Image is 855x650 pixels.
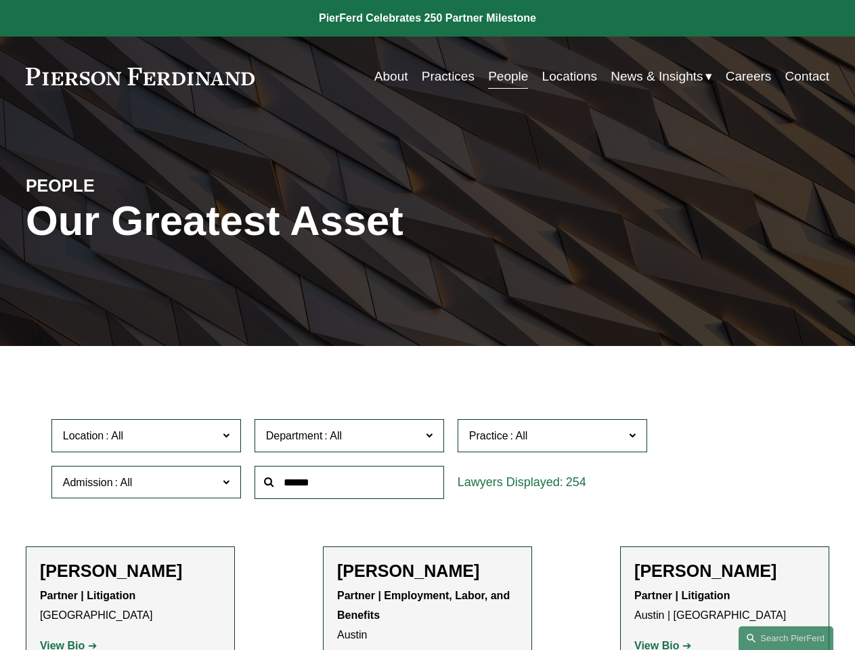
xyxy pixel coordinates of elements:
a: Careers [726,64,772,89]
a: Practices [422,64,475,89]
span: Location [63,430,104,441]
span: Practice [469,430,508,441]
a: People [488,64,528,89]
a: Locations [542,64,597,89]
p: [GEOGRAPHIC_DATA] [40,586,221,626]
h2: [PERSON_NAME] [337,561,518,581]
h4: PEOPLE [26,175,227,197]
a: Contact [785,64,830,89]
span: Admission [63,477,113,488]
h1: Our Greatest Asset [26,197,562,244]
a: About [374,64,408,89]
strong: Partner | Litigation [40,590,135,601]
p: Austin [337,586,518,645]
strong: Partner | Litigation [634,590,730,601]
h2: [PERSON_NAME] [40,561,221,581]
span: News & Insights [611,65,703,88]
h2: [PERSON_NAME] [634,561,815,581]
span: 254 [566,475,586,489]
a: folder dropdown [611,64,711,89]
span: Department [266,430,323,441]
p: Austin | [GEOGRAPHIC_DATA] [634,586,815,626]
strong: Partner | Employment, Labor, and Benefits [337,590,513,621]
a: Search this site [739,626,833,650]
